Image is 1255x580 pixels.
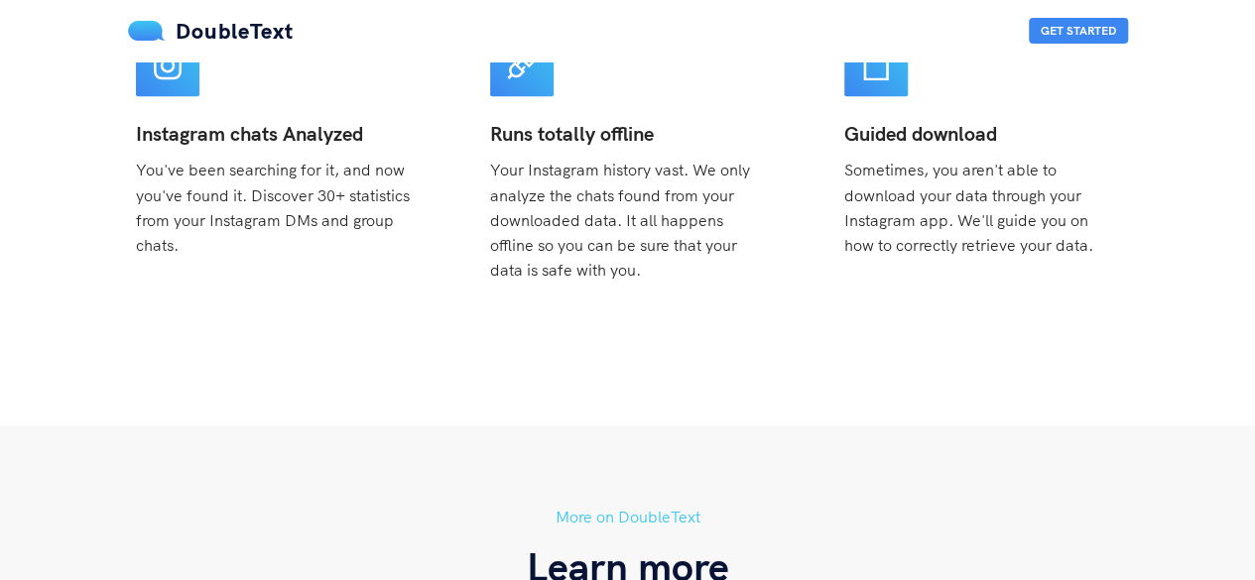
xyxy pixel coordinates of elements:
[490,160,750,280] span: Your Instagram history vast. We only analyze the chats found from your downloaded data. It all ha...
[330,505,926,529] h5: More on DoubleText
[128,21,166,41] img: mS3x8y1f88AAAAABJRU5ErkJggg==
[136,160,410,254] span: You've been searching for it, and now you've found it. Discover 30+ statistics from your Instagra...
[844,160,1093,254] span: Sometimes, you aren't able to download your data through your Instagram app. We'll guide you on h...
[860,49,892,80] span: book
[506,49,538,80] span: api
[136,121,363,146] b: Instagram chats Analyzed
[490,121,654,146] b: Runs totally offline
[1029,18,1128,44] button: Get Started
[128,17,294,45] a: DoubleText
[176,17,294,45] span: DoubleText
[844,121,997,146] b: Guided download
